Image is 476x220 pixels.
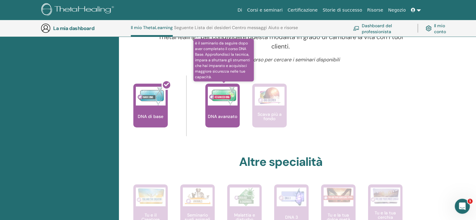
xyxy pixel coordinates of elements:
font: Il mio conto [434,23,446,34]
img: generic-user-icon.jpg [41,23,51,33]
a: è il seminario da seguire dopo aver completato il corso DNA Base. Approfondisci la tecnica, impar... [205,84,240,140]
img: Seminario sugli animali [183,187,212,206]
font: è il seminario da seguire dopo aver completato il corso DNA Base. Approfondisci la tecnica, impar... [195,41,250,79]
font: Certificazione [288,8,318,13]
img: cog.svg [426,24,432,33]
font: DNA 3 [285,214,298,220]
img: Tu e il Creatore [136,187,166,205]
a: Il mio conto [426,21,453,35]
font: Altre specialità [239,154,322,170]
a: Il mio ThetaLearning [131,25,173,37]
img: DNA di base [136,87,166,105]
a: Scava più a fondo Scava più a fondo [252,84,287,140]
font: Scava più a fondo [258,111,282,121]
font: Negozio [388,8,406,13]
a: Certificazione [285,4,320,16]
font: Centro messaggi [232,25,267,30]
font: Lista dei desideri [195,25,231,30]
font: Clicca su un corso per cercare i seminari disponibili [221,56,340,63]
a: Risorse [365,4,386,16]
a: Centro messaggi [232,25,267,35]
font: Di [238,8,242,13]
font: Dashboard del professionista [362,23,392,34]
a: Storie di successo [320,4,365,16]
img: Tu e la tua cerchia ristretta [371,187,400,204]
a: Aiuto e risorse [268,25,298,35]
a: Corsi e seminari [245,4,285,16]
font: La mia dashboard [53,25,94,32]
font: Corsi e seminari [247,8,283,13]
font: Il mio ThetaLearning [131,25,173,30]
iframe: Chat intercom in diretta [455,199,470,214]
font: Risorse [367,8,383,13]
img: Scava più a fondo [255,87,284,105]
font: Seguente [174,25,193,30]
font: Aiuto e risorse [268,25,298,30]
font: Storie di successo [323,8,362,13]
a: Dashboard del professionista [353,21,410,35]
a: DNA di base DNA di base [133,84,168,140]
a: Seguente [174,25,193,35]
img: chalkboard-teacher.svg [353,26,359,31]
font: 1 [469,199,471,203]
a: Negozio [386,4,408,16]
img: DNA 3 [277,187,306,206]
a: Lista dei desideri [195,25,231,35]
img: Tu e la tua dolce metà [324,187,353,203]
font: DNA avanzato [208,114,237,119]
a: Di [235,4,245,16]
font: In qualità di Operatore Certificato, avrai l'opportunità di creare una pratica ThetaHealing® per ... [158,23,403,50]
img: Malattia e disturbo [230,187,259,206]
img: logo.png [41,3,116,17]
img: DNA avanzato [208,87,238,105]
